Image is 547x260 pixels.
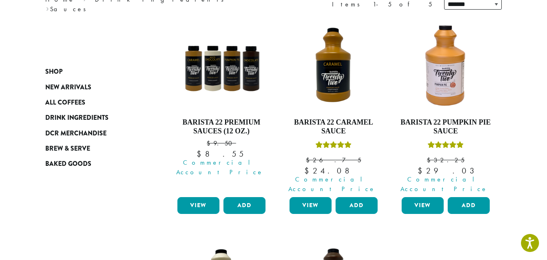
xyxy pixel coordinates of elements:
span: $ [207,139,213,147]
span: Brew & Serve [45,144,90,154]
span: All Coffees [45,98,85,108]
a: All Coffees [45,95,141,110]
button: Add [223,197,265,214]
a: Shop [45,64,141,79]
span: $ [304,165,313,176]
span: $ [418,165,426,176]
button: Add [448,197,490,214]
span: Drink Ingredients [45,113,109,123]
a: Barista 22 Pumpkin Pie SauceRated 5.00 out of 5 $32.25 Commercial Account Price [400,20,492,194]
a: Brew & Serve [45,141,141,156]
span: Commercial Account Price [284,175,380,194]
span: $ [427,156,434,164]
span: Commercial Account Price [172,158,267,177]
h4: Barista 22 Caramel Sauce [288,118,380,135]
div: Rated 5.00 out of 5 [428,140,464,152]
span: Commercial Account Price [396,175,492,194]
button: Add [336,197,378,214]
span: $ [197,149,205,159]
span: Baked Goods [45,159,91,169]
span: › [46,2,49,14]
bdi: 24.08 [304,165,362,176]
a: Barista 22 Caramel SauceRated 5.00 out of 5 $26.75 Commercial Account Price [288,20,380,194]
h4: Barista 22 Pumpkin Pie Sauce [400,118,492,135]
img: B22SauceSqueeze_All-300x300.png [175,20,267,112]
bdi: 8.55 [197,149,246,159]
a: View [402,197,444,214]
bdi: 9.50 [207,139,236,147]
a: View [290,197,332,214]
h4: Barista 22 Premium Sauces (12 oz.) [175,118,267,135]
bdi: 32.25 [427,156,465,164]
bdi: 26.75 [306,156,361,164]
img: B22-Caramel-Sauce_Stock-e1709240861679.png [288,20,380,112]
span: DCR Merchandise [45,129,107,139]
span: Shop [45,67,62,77]
div: Rated 5.00 out of 5 [316,140,352,152]
a: Baked Goods [45,156,141,171]
a: View [177,197,219,214]
a: New Arrivals [45,79,141,95]
a: DCR Merchandise [45,126,141,141]
bdi: 29.03 [418,165,473,176]
a: Drink Ingredients [45,110,141,125]
img: DP3239.64-oz.01.default.png [400,20,492,112]
span: New Arrivals [45,83,91,93]
a: Barista 22 Premium Sauces (12 oz.) $9.50 Commercial Account Price [175,20,267,194]
span: $ [306,156,313,164]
